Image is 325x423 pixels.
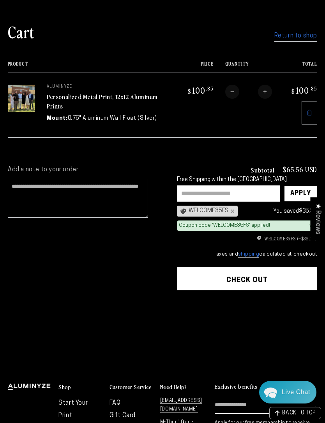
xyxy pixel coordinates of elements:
small: Taxes and calculated at checkout [177,251,317,258]
dt: Mount: [47,114,68,123]
li: WELCOME35FS (–$35.29) [177,235,317,242]
th: Quantity [214,61,276,73]
h2: Exclusive benefits [215,383,257,390]
h2: Customer Service [110,384,152,391]
bdi: 100 [187,85,214,96]
div: × [309,223,313,229]
summary: Exclusive benefits [215,383,317,391]
div: Free Shipping within the [GEOGRAPHIC_DATA] [177,177,317,183]
span: $ [291,87,295,95]
a: shipping [238,252,259,258]
bdi: 100 [290,85,317,96]
img: 12"x12" Square White Glossy Aluminyzed Photo [8,85,35,112]
ul: Discount [177,235,317,242]
button: Check out [177,267,317,290]
a: Return to shop [274,30,317,42]
summary: Shop [58,384,101,391]
dd: 0.75" Aluminum Wall Float (Silver) [68,114,157,123]
div: × [228,208,235,214]
iframe: PayPal-paypal [177,305,317,326]
h3: Subtotal [251,167,275,173]
a: Gift Card [110,412,136,419]
span: BACK TO TOP [282,411,316,416]
span: $ [188,87,191,95]
div: You saved ! [242,206,317,216]
a: [EMAIL_ADDRESS][DOMAIN_NAME] [160,398,202,412]
h1: Cart [8,21,34,42]
summary: Need Help? [160,384,203,391]
div: WELCOME35FS [177,206,238,217]
p: aluminyze [47,85,164,89]
sup: .85 [309,85,317,92]
summary: Customer Service [110,384,152,391]
div: Coupon code 'WELCOME35FS' applied! [179,222,270,229]
span: $35.30 [299,208,316,214]
a: Remove 12"x12" Square White Glossy Aluminyzed Photo [302,101,317,124]
div: Chat widget toggle [259,381,316,403]
sup: .85 [206,85,214,92]
a: Start Your Print [58,400,88,419]
input: Quantity for Personalized Metal Print, 12x12 Aluminum Prints [239,85,258,99]
label: Add a note to your order [8,166,148,174]
div: Click to open Judge.me floating reviews tab [310,197,325,240]
h2: Shop [58,384,71,391]
p: $65.56 USD [283,166,317,173]
a: FAQ [110,400,121,406]
th: Product [8,61,172,73]
div: Contact Us Directly [282,381,310,403]
th: Total [276,61,317,73]
div: Apply [290,186,311,201]
h2: Need Help? [160,384,187,391]
th: Price [172,61,214,73]
a: Personalized Metal Print, 12x12 Aluminum Prints [47,92,158,111]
